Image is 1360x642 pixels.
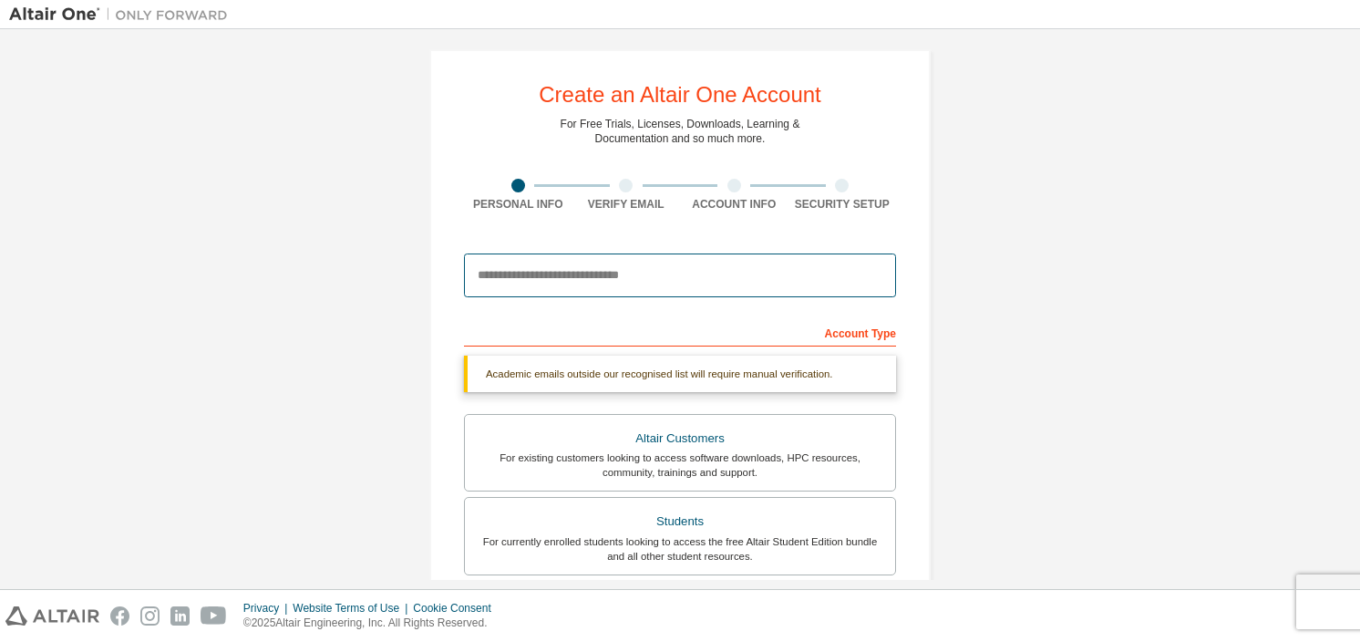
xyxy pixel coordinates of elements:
img: youtube.svg [201,606,227,626]
div: Create an Altair One Account [539,84,821,106]
div: Personal Info [464,197,572,212]
div: Verify Email [572,197,681,212]
div: For currently enrolled students looking to access the free Altair Student Edition bundle and all ... [476,534,884,564]
div: Security Setup [788,197,897,212]
div: Account Info [680,197,788,212]
img: facebook.svg [110,606,129,626]
img: linkedin.svg [170,606,190,626]
img: Altair One [9,5,237,24]
div: Altair Customers [476,426,884,451]
div: Academic emails outside our recognised list will require manual verification. [464,356,896,392]
div: For Free Trials, Licenses, Downloads, Learning & Documentation and so much more. [561,117,800,146]
div: For existing customers looking to access software downloads, HPC resources, community, trainings ... [476,450,884,480]
div: Cookie Consent [413,601,501,616]
p: © 2025 Altair Engineering, Inc. All Rights Reserved. [243,616,502,631]
img: instagram.svg [140,606,160,626]
div: Account Type [464,317,896,347]
div: Website Terms of Use [293,601,413,616]
img: altair_logo.svg [5,606,99,626]
div: Students [476,509,884,534]
div: Privacy [243,601,293,616]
